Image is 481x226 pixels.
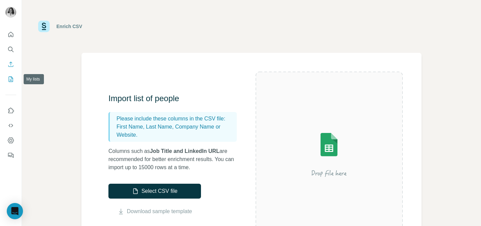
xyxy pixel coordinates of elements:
[108,93,244,104] h3: Import list of people
[108,184,201,199] button: Select CSV file
[117,123,234,139] p: First Name, Last Name, Company Name or Website.
[5,7,16,18] img: Avatar
[5,134,16,146] button: Dashboard
[5,43,16,55] button: Search
[5,149,16,161] button: Feedback
[268,114,390,195] img: Surfe Illustration - Drop file here or select below
[56,23,82,30] div: Enrich CSV
[117,115,234,123] p: Please include these columns in the CSV file:
[5,119,16,132] button: Use Surfe API
[5,58,16,70] button: Enrich CSV
[108,207,201,216] button: Download sample template
[38,21,50,32] img: Surfe Logo
[7,203,23,219] div: Open Intercom Messenger
[5,105,16,117] button: Use Surfe on LinkedIn
[108,147,244,172] p: Columns such as are recommended for better enrichment results. You can import up to 15000 rows at...
[150,148,220,154] span: Job Title and LinkedIn URL
[127,207,192,216] a: Download sample template
[5,28,16,41] button: Quick start
[5,73,16,85] button: My lists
